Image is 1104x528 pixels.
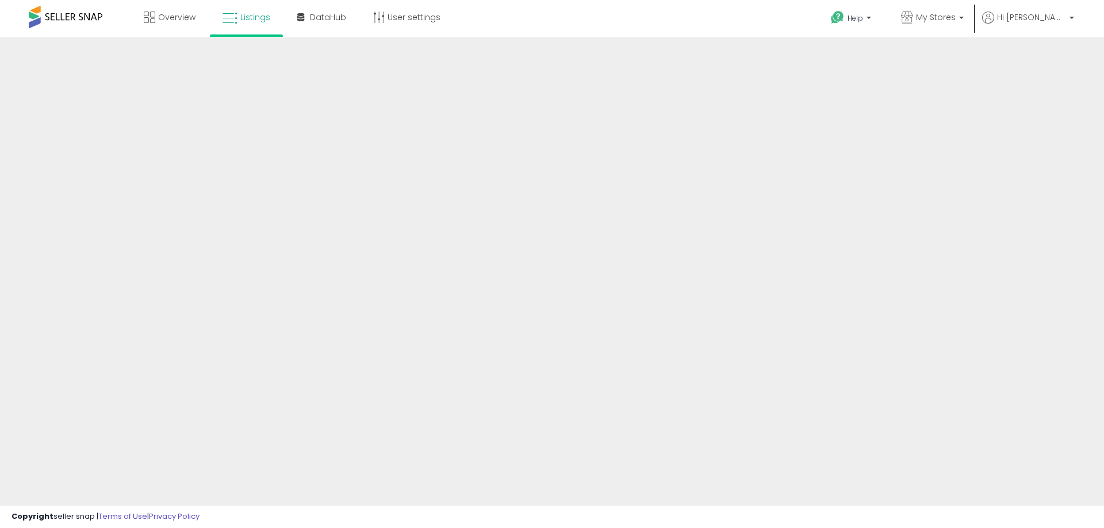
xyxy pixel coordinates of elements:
[916,11,956,23] span: My Stores
[240,11,270,23] span: Listings
[310,11,346,23] span: DataHub
[848,13,863,23] span: Help
[98,511,147,522] a: Terms of Use
[158,11,195,23] span: Overview
[982,11,1074,37] a: Hi [PERSON_NAME]
[11,511,200,522] div: seller snap | |
[830,10,845,25] i: Get Help
[11,511,53,522] strong: Copyright
[822,2,883,37] a: Help
[997,11,1066,23] span: Hi [PERSON_NAME]
[149,511,200,522] a: Privacy Policy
